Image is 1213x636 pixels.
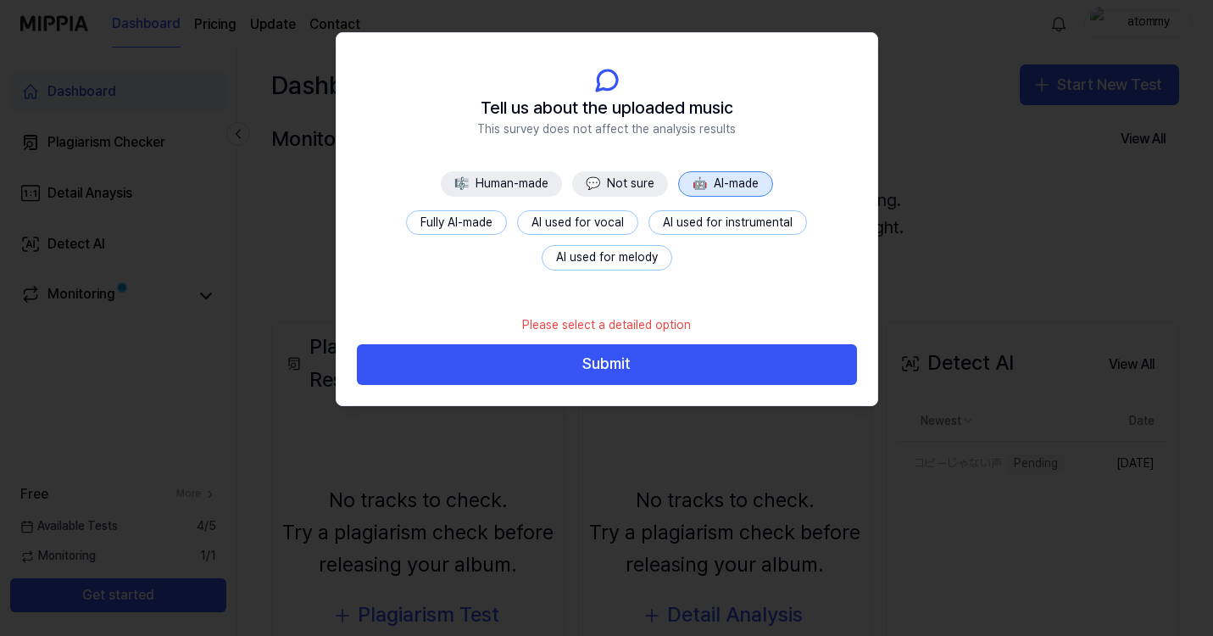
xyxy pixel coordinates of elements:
button: 🤖AI-made [678,171,773,197]
button: 💬Not sure [572,171,668,197]
span: 💬 [586,176,600,190]
button: Fully AI-made [406,210,507,236]
div: Please select a detailed option [512,307,701,344]
button: AI used for instrumental [648,210,807,236]
button: AI used for melody [542,245,672,271]
button: AI used for vocal [517,210,638,236]
span: 🎼 [454,176,469,190]
button: Submit [357,344,857,385]
span: This survey does not affect the analysis results [477,121,736,138]
span: 🤖 [693,176,707,190]
span: Tell us about the uploaded music [481,94,733,121]
button: 🎼Human-made [441,171,562,197]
